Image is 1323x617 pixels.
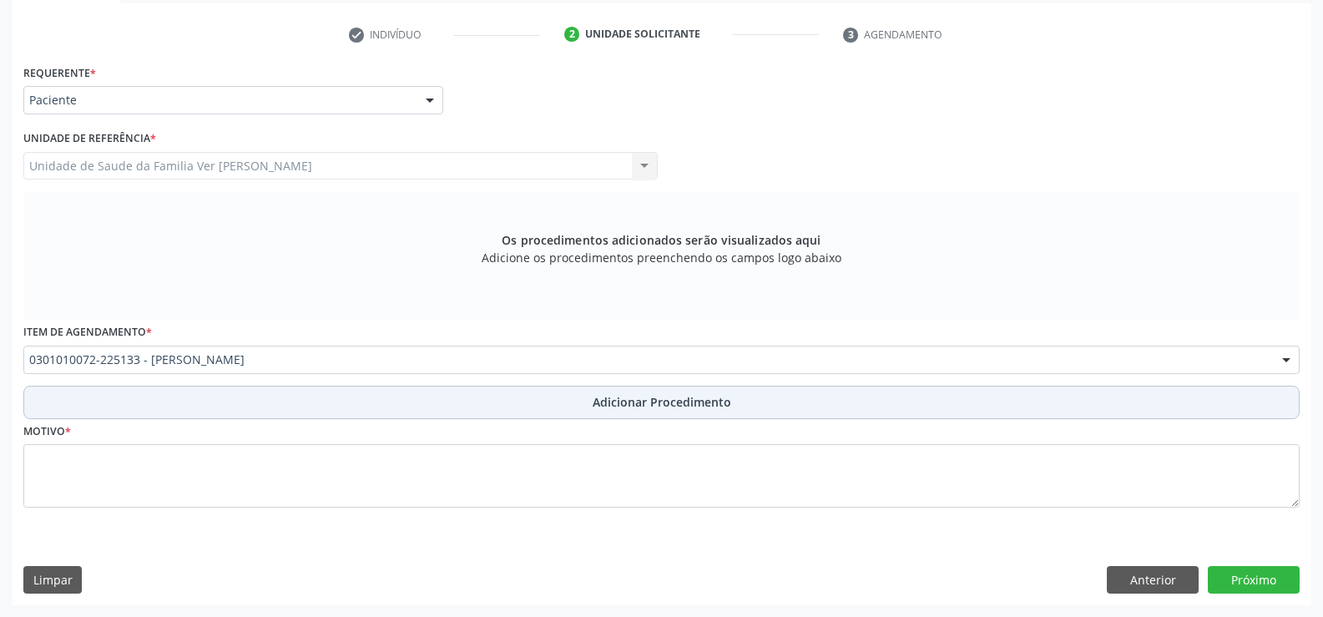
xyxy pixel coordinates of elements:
[29,92,409,109] span: Paciente
[1208,566,1300,594] button: Próximo
[23,386,1300,419] button: Adicionar Procedimento
[29,351,1265,368] span: 0301010072-225133 - [PERSON_NAME]
[585,27,700,42] div: Unidade solicitante
[23,126,156,152] label: Unidade de referência
[23,60,96,86] label: Requerente
[593,393,731,411] span: Adicionar Procedimento
[502,231,821,249] span: Os procedimentos adicionados serão visualizados aqui
[1107,566,1199,594] button: Anterior
[482,249,841,266] span: Adicione os procedimentos preenchendo os campos logo abaixo
[23,320,152,346] label: Item de agendamento
[23,419,71,445] label: Motivo
[564,27,579,42] div: 2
